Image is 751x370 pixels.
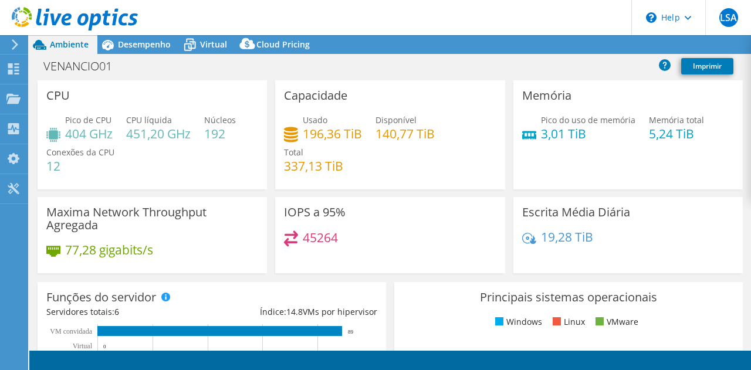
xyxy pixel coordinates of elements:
[403,291,734,304] h3: Principais sistemas operacionais
[256,39,310,50] span: Cloud Pricing
[284,159,343,172] h4: 337,13 TiB
[114,306,119,317] span: 6
[212,305,377,318] div: Índice: VMs por hipervisor
[550,315,585,328] li: Linux
[46,159,114,172] h4: 12
[541,230,593,243] h4: 19,28 TiB
[38,60,130,73] h1: VENANCIO01
[65,127,113,140] h4: 404 GHz
[593,315,638,328] li: VMware
[541,114,635,125] span: Pico do uso de memória
[50,39,89,50] span: Ambiente
[126,114,172,125] span: CPU líquida
[46,206,258,232] h3: Maxima Network Throughput Agregada
[73,342,93,350] text: Virtual
[649,127,704,140] h4: 5,24 TiB
[284,147,303,158] span: Total
[284,89,347,102] h3: Capacidade
[649,114,704,125] span: Memória total
[348,329,354,335] text: 89
[681,58,733,74] a: Imprimir
[303,231,338,244] h4: 45264
[522,206,630,219] h3: Escrita Média Diária
[46,305,212,318] div: Servidores totais:
[492,315,542,328] li: Windows
[46,89,70,102] h3: CPU
[541,127,635,140] h4: 3,01 TiB
[719,8,738,27] span: LSA
[46,291,156,304] h3: Funções do servidor
[286,306,303,317] span: 14.8
[303,127,362,140] h4: 196,36 TiB
[50,327,92,335] text: VM convidada
[103,344,106,349] text: 0
[375,127,435,140] h4: 140,77 TiB
[65,114,111,125] span: Pico de CPU
[522,89,571,102] h3: Memória
[303,114,327,125] span: Usado
[126,127,191,140] h4: 451,20 GHz
[204,127,236,140] h4: 192
[200,39,227,50] span: Virtual
[46,147,114,158] span: Conexões da CPU
[118,39,171,50] span: Desempenho
[65,243,153,256] h4: 77,28 gigabits/s
[284,206,346,219] h3: IOPS a 95%
[646,12,657,23] svg: \n
[375,114,417,125] span: Disponível
[204,114,236,125] span: Núcleos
